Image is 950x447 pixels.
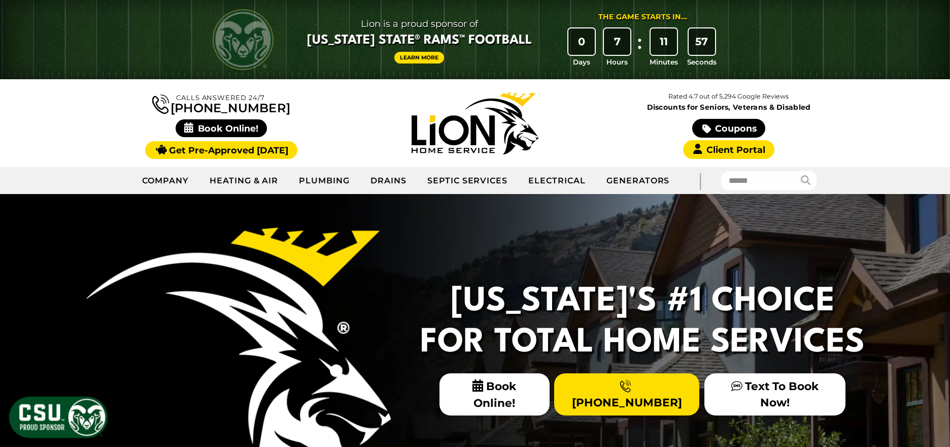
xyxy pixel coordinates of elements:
div: | [680,167,720,194]
div: The Game Starts in... [598,12,687,23]
span: Discounts for Seniors, Veterans & Disabled [604,104,854,111]
div: 7 [604,28,630,55]
a: Generators [596,168,680,194]
div: : [635,28,645,68]
div: 57 [689,28,715,55]
a: [PHONE_NUMBER] [152,92,290,114]
span: [US_STATE] State® Rams™ Football [307,32,532,49]
img: CSU Sponsor Badge [8,395,109,439]
div: 11 [651,28,677,55]
a: Get Pre-Approved [DATE] [145,141,297,159]
a: Coupons [692,119,765,138]
h2: [US_STATE]'s #1 Choice For Total Home Services [414,281,871,363]
a: Heating & Air [199,168,289,194]
img: CSU Rams logo [213,9,274,70]
a: Client Portal [683,140,774,159]
a: Learn More [394,52,444,63]
div: 0 [568,28,595,55]
p: Rated 4.7 out of 5,294 Google Reviews [602,91,856,102]
a: Text To Book Now! [704,373,845,415]
a: Electrical [518,168,596,194]
a: Septic Services [417,168,518,194]
span: Seconds [687,57,717,67]
a: Company [132,168,199,194]
span: Book Online! [439,373,550,416]
span: Days [573,57,590,67]
span: Hours [606,57,628,67]
img: Lion Home Service [412,92,538,154]
a: Drains [360,168,417,194]
span: Book Online! [176,119,267,137]
a: [PHONE_NUMBER] [554,373,699,415]
span: Lion is a proud sponsor of [307,16,532,32]
span: Minutes [650,57,678,67]
a: Plumbing [289,168,360,194]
